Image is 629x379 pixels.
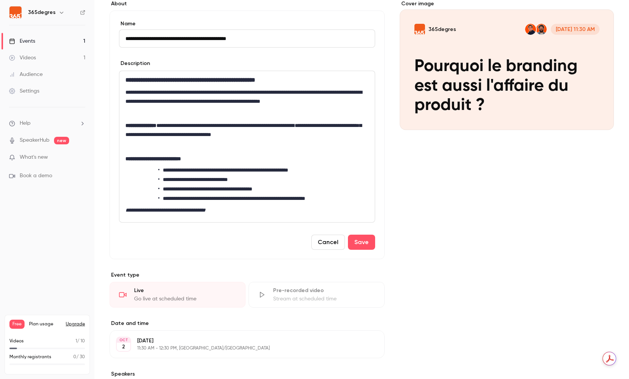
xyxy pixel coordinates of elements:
[137,345,345,351] p: 11:30 AM - 12:30 PM, [GEOGRAPHIC_DATA]/[GEOGRAPHIC_DATA]
[20,153,48,161] span: What's new
[110,320,385,327] label: Date and time
[73,354,85,360] p: / 30
[119,20,375,28] label: Name
[54,137,69,144] span: new
[9,71,43,78] div: Audience
[20,172,52,180] span: Book a demo
[20,136,49,144] a: SpeakerHub
[117,337,130,343] div: OCT
[9,37,35,45] div: Events
[9,119,85,127] li: help-dropdown-opener
[9,338,24,345] p: Videos
[9,6,22,19] img: 365degres
[66,321,85,327] button: Upgrade
[249,282,385,308] div: Pre-recorded videoStream at scheduled time
[110,271,385,279] p: Event type
[119,60,150,67] label: Description
[9,54,36,62] div: Videos
[76,338,85,345] p: / 10
[122,343,125,351] p: 2
[119,71,375,223] section: description
[76,339,77,343] span: 1
[137,337,345,345] p: [DATE]
[9,87,39,95] div: Settings
[134,295,236,303] div: Go live at scheduled time
[110,370,385,378] label: Speakers
[28,9,56,16] h6: 365degres
[119,71,375,222] div: editor
[273,295,375,303] div: Stream at scheduled time
[29,321,61,327] span: Plan usage
[73,355,76,359] span: 0
[348,235,375,250] button: Save
[311,235,345,250] button: Cancel
[20,119,31,127] span: Help
[110,282,246,308] div: LiveGo live at scheduled time
[9,354,51,360] p: Monthly registrants
[273,287,375,294] div: Pre-recorded video
[134,287,236,294] div: Live
[9,320,25,329] span: Free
